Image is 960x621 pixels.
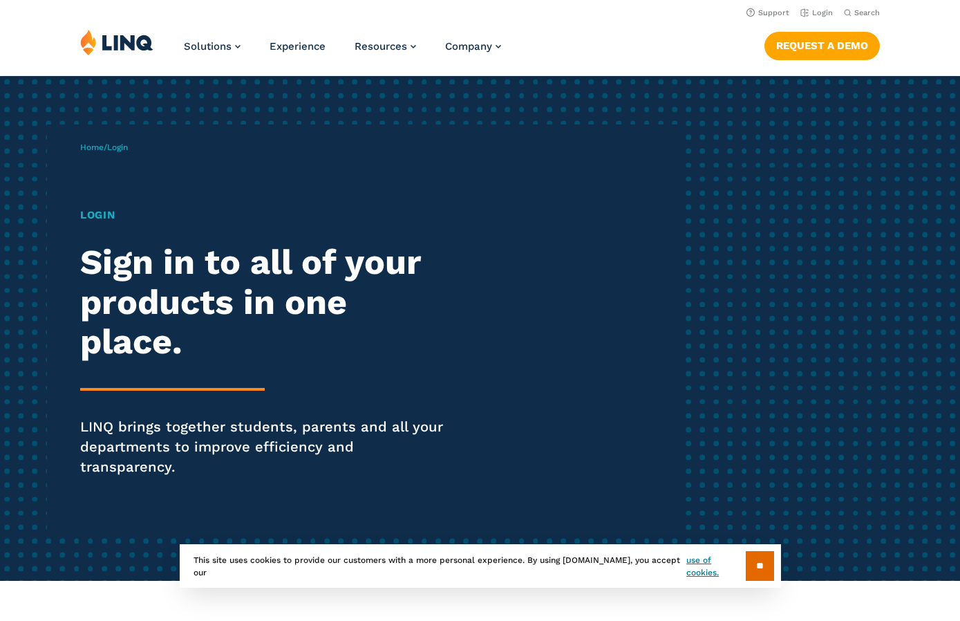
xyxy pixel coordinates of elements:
[80,29,153,55] img: LINQ | K‑12 Software
[80,417,450,477] p: LINQ brings together students, parents and all your departments to improve efficiency and transpa...
[80,242,450,362] h2: Sign in to all of your products in one place.
[184,29,501,75] nav: Primary Navigation
[107,142,128,152] span: Login
[80,207,450,223] h1: Login
[445,40,501,53] a: Company
[180,544,781,588] div: This site uses cookies to provide our customers with a more personal experience. By using [DOMAIN...
[686,554,745,579] a: use of cookies.
[184,40,232,53] span: Solutions
[746,8,789,17] a: Support
[184,40,241,53] a: Solutions
[270,40,326,53] a: Experience
[355,40,416,53] a: Resources
[80,142,104,152] a: Home
[764,32,880,59] a: Request a Demo
[764,29,880,59] nav: Button Navigation
[80,142,128,152] span: /
[355,40,407,53] span: Resources
[854,8,880,17] span: Search
[445,40,492,53] span: Company
[800,8,833,17] a: Login
[844,8,880,18] button: Open Search Bar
